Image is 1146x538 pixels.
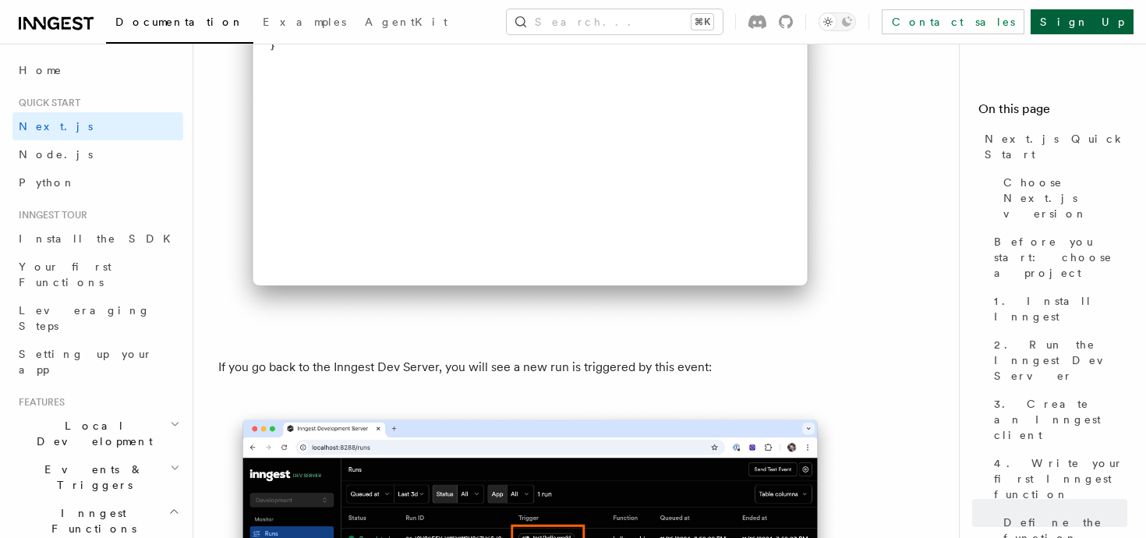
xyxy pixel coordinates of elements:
span: Documentation [115,16,244,28]
a: Your first Functions [12,253,183,296]
a: Before you start: choose a project [988,228,1127,287]
span: Before you start: choose a project [994,234,1127,281]
a: Contact sales [882,9,1024,34]
a: 2. Run the Inngest Dev Server [988,331,1127,390]
span: Inngest Functions [12,505,168,536]
a: Python [12,168,183,196]
a: Next.js Quick Start [978,125,1127,168]
a: Install the SDK [12,225,183,253]
span: Python [19,176,76,189]
span: Local Development [12,418,170,449]
a: Sign Up [1031,9,1134,34]
h4: On this page [978,100,1127,125]
p: If you go back to the Inngest Dev Server, you will see a new run is triggered by this event: [218,356,842,378]
span: 2. Run the Inngest Dev Server [994,337,1127,384]
span: Setting up your app [19,348,153,376]
a: 4. Write your first Inngest function [988,449,1127,508]
span: 3. Create an Inngest client [994,396,1127,443]
span: Quick start [12,97,80,109]
a: Leveraging Steps [12,296,183,340]
span: Install the SDK [19,232,180,245]
a: AgentKit [355,5,457,42]
a: 3. Create an Inngest client [988,390,1127,449]
button: Search...⌘K [507,9,723,34]
span: 4. Write your first Inngest function [994,455,1127,502]
button: Local Development [12,412,183,455]
a: Node.js [12,140,183,168]
span: Events & Triggers [12,462,170,493]
kbd: ⌘K [691,14,713,30]
span: Leveraging Steps [19,304,150,332]
a: Home [12,56,183,84]
span: Node.js [19,148,93,161]
a: Next.js [12,112,183,140]
button: Events & Triggers [12,455,183,499]
span: AgentKit [365,16,447,28]
span: Features [12,396,65,409]
button: Toggle dark mode [819,12,856,31]
span: 1. Install Inngest [994,293,1127,324]
span: Next.js Quick Start [985,131,1127,162]
span: Your first Functions [19,260,111,288]
a: Documentation [106,5,253,44]
a: Setting up your app [12,340,183,384]
span: Inngest tour [12,209,87,221]
a: Examples [253,5,355,42]
span: Home [19,62,62,78]
a: 1. Install Inngest [988,287,1127,331]
span: Choose Next.js version [1003,175,1127,221]
a: Choose Next.js version [997,168,1127,228]
span: Examples [263,16,346,28]
span: Next.js [19,120,93,133]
